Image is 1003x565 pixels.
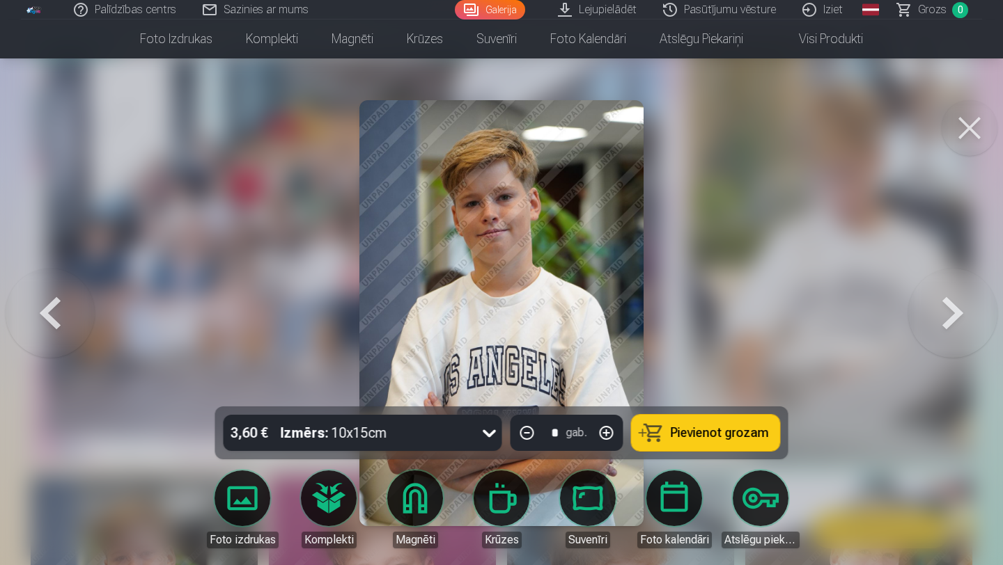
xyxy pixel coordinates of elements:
span: Grozs [918,1,947,18]
a: Suvenīri [549,470,627,548]
div: Atslēgu piekariņi [722,532,800,548]
a: Visi produkti [760,19,880,58]
div: Krūzes [482,532,522,548]
a: Foto izdrukas [203,470,281,548]
div: Foto izdrukas [207,532,279,548]
a: Foto kalendāri [534,19,643,58]
button: Pievienot grozam [632,415,780,451]
div: Foto kalendāri [637,532,712,548]
a: Atslēgu piekariņi [643,19,760,58]
a: Magnēti [376,470,454,548]
strong: Izmērs : [281,423,329,443]
a: Krūzes [390,19,460,58]
div: 3,60 € [224,415,275,451]
a: Atslēgu piekariņi [722,470,800,548]
div: Suvenīri [566,532,610,548]
img: /fa1 [26,6,42,14]
div: Magnēti [393,532,438,548]
a: Magnēti [315,19,390,58]
span: Pievienot grozam [671,427,769,439]
span: 0 [952,2,968,18]
a: Suvenīri [460,19,534,58]
a: Foto izdrukas [123,19,229,58]
div: Komplekti [302,532,357,548]
a: Krūzes [462,470,541,548]
a: Komplekti [290,470,368,548]
a: Komplekti [229,19,315,58]
div: 10x15cm [281,415,387,451]
div: gab. [566,424,587,441]
a: Foto kalendāri [635,470,713,548]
